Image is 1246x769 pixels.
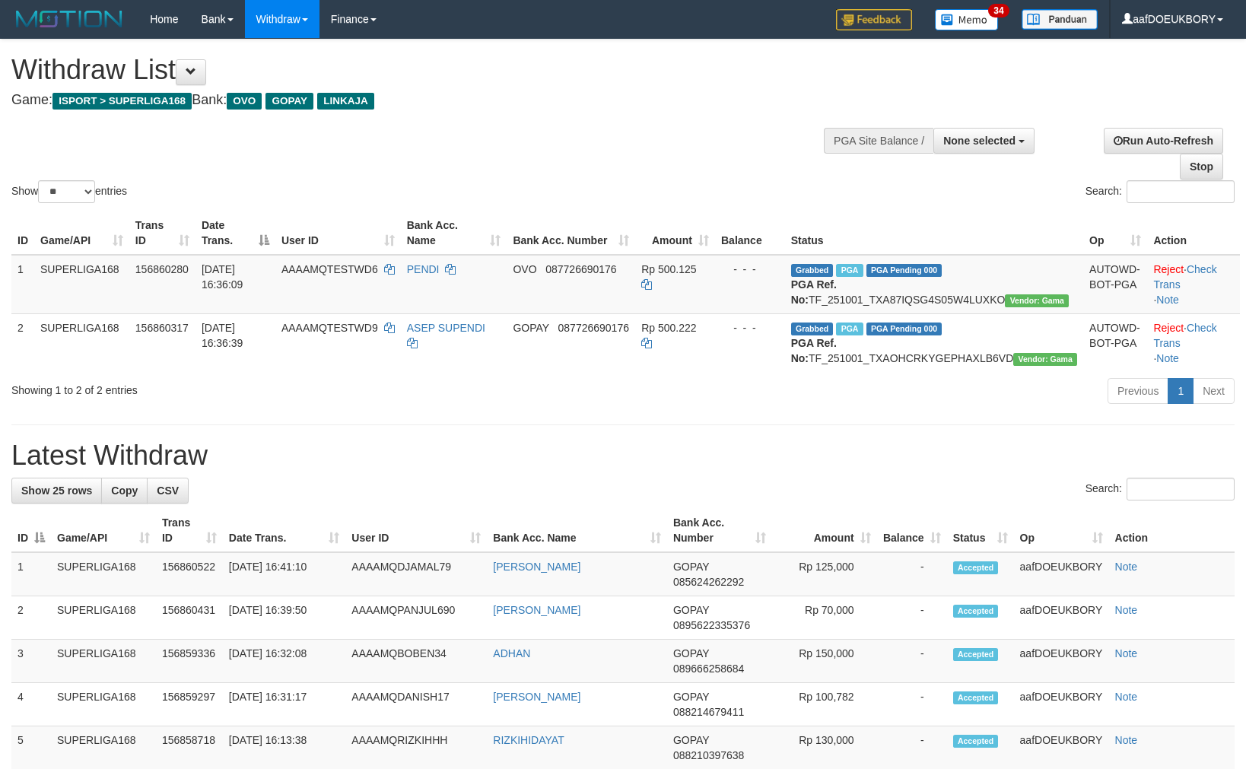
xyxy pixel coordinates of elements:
h1: Withdraw List [11,55,815,85]
span: 34 [988,4,1009,17]
span: 156860317 [135,322,189,334]
th: Game/API: activate to sort column ascending [51,509,156,552]
td: Rp 100,782 [772,683,877,726]
a: Note [1115,691,1138,703]
div: - - - [721,262,779,277]
span: CSV [157,485,179,497]
th: Amount: activate to sort column ascending [772,509,877,552]
th: ID [11,211,34,255]
h1: Latest Withdraw [11,440,1235,471]
span: Accepted [953,735,999,748]
td: aafDOEUKBORY [1014,596,1109,640]
td: 3 [11,640,51,683]
span: Marked by aafmaleo [836,264,863,277]
select: Showentries [38,180,95,203]
th: Date Trans.: activate to sort column ascending [223,509,346,552]
th: User ID: activate to sort column ascending [275,211,401,255]
span: [DATE] 16:36:09 [202,263,243,291]
a: PENDI [407,263,440,275]
td: SUPERLIGA168 [51,552,156,596]
span: Vendor URL: https://trx31.1velocity.biz [1013,353,1077,366]
span: Copy 0895622335376 to clipboard [673,619,750,631]
a: Reject [1153,263,1184,275]
a: ADHAN [493,647,530,659]
a: 1 [1168,378,1194,404]
b: PGA Ref. No: [791,337,837,364]
th: Bank Acc. Number: activate to sort column ascending [667,509,772,552]
span: PGA Pending [866,323,942,335]
td: AAAAMQDJAMAL79 [345,552,487,596]
label: Search: [1085,478,1235,500]
th: Status [785,211,1083,255]
a: [PERSON_NAME] [493,561,580,573]
a: Check Trans [1153,322,1216,349]
th: ID: activate to sort column descending [11,509,51,552]
td: aafDOEUKBORY [1014,552,1109,596]
td: 4 [11,683,51,726]
th: Trans ID: activate to sort column ascending [156,509,223,552]
span: Copy [111,485,138,497]
td: - [877,640,947,683]
a: [PERSON_NAME] [493,604,580,616]
td: 156860522 [156,552,223,596]
td: SUPERLIGA168 [51,683,156,726]
a: CSV [147,478,189,504]
span: Rp 500.125 [641,263,696,275]
td: Rp 70,000 [772,596,877,640]
span: [DATE] 16:36:39 [202,322,243,349]
span: Copy 085624262292 to clipboard [673,576,744,588]
span: Accepted [953,648,999,661]
td: aafDOEUKBORY [1014,640,1109,683]
button: None selected [933,128,1035,154]
span: GOPAY [673,734,709,746]
th: Balance: activate to sort column ascending [877,509,947,552]
a: Previous [1108,378,1168,404]
td: - [877,552,947,596]
th: Game/API: activate to sort column ascending [34,211,129,255]
span: Copy 087726690176 to clipboard [558,322,629,334]
td: Rp 125,000 [772,552,877,596]
td: TF_251001_TXAOHCRKYGEPHAXLB6VD [785,313,1083,372]
th: Bank Acc. Name: activate to sort column ascending [401,211,507,255]
td: AAAAMQPANJUL690 [345,596,487,640]
a: Show 25 rows [11,478,102,504]
span: Copy 087726690176 to clipboard [545,263,616,275]
td: TF_251001_TXA87IQSG4S05W4LUXKO [785,255,1083,314]
span: Copy 088210397638 to clipboard [673,749,744,761]
span: AAAAMQTESTWD6 [281,263,378,275]
th: Bank Acc. Number: activate to sort column ascending [507,211,635,255]
span: GOPAY [673,691,709,703]
a: Note [1115,734,1138,746]
h4: Game: Bank: [11,93,815,108]
td: · · [1147,255,1240,314]
span: OVO [513,263,536,275]
th: Action [1109,509,1235,552]
td: Rp 150,000 [772,640,877,683]
span: PGA Pending [866,264,942,277]
td: SUPERLIGA168 [34,313,129,372]
td: SUPERLIGA168 [34,255,129,314]
a: Stop [1180,154,1223,180]
a: Note [1156,352,1179,364]
span: 156860280 [135,263,189,275]
td: 156860431 [156,596,223,640]
input: Search: [1127,478,1235,500]
span: ISPORT > SUPERLIGA168 [52,93,192,110]
th: Op: activate to sort column ascending [1083,211,1147,255]
td: AAAAMQBOBEN34 [345,640,487,683]
span: GOPAY [513,322,548,334]
a: Note [1115,647,1138,659]
td: 1 [11,552,51,596]
td: [DATE] 16:39:50 [223,596,346,640]
td: AAAAMQDANISH17 [345,683,487,726]
td: SUPERLIGA168 [51,640,156,683]
th: Amount: activate to sort column ascending [635,211,715,255]
span: Copy 088214679411 to clipboard [673,706,744,718]
div: PGA Site Balance / [824,128,933,154]
td: SUPERLIGA168 [51,596,156,640]
span: Show 25 rows [21,485,92,497]
span: GOPAY [265,93,313,110]
a: ASEP SUPENDI [407,322,485,334]
td: AUTOWD-BOT-PGA [1083,313,1147,372]
img: Button%20Memo.svg [935,9,999,30]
